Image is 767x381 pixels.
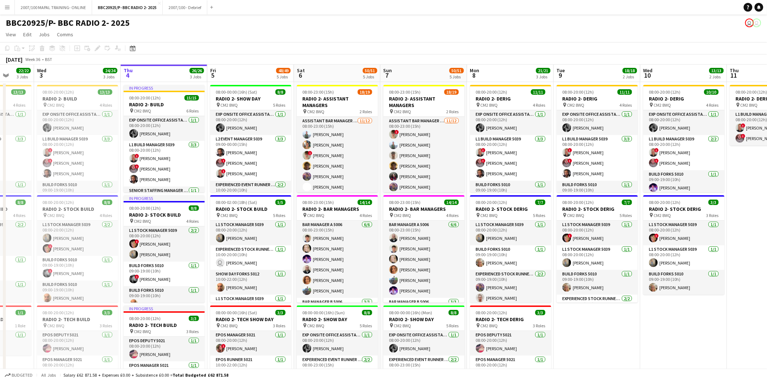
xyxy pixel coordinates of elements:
[24,57,42,62] span: Week 36
[57,31,73,38] span: Comms
[4,371,34,379] button: Budgeted
[6,31,16,38] span: View
[163,0,207,15] button: 2007/100 - Debrief
[36,30,53,39] a: Jobs
[23,31,32,38] span: Edit
[15,0,92,15] button: 2007/100 MAPAL TRAINING- ONLINE
[753,19,761,27] app-user-avatar: Grace Shorten
[92,0,163,15] button: BBC20925/P- BBC RADIO 2- 2025
[3,30,19,39] a: View
[40,372,57,378] span: All jobs
[12,373,33,378] span: Budgeted
[39,31,50,38] span: Jobs
[6,17,130,28] h1: BBC20925/P- BBC RADIO 2- 2025
[20,30,34,39] a: Edit
[6,56,22,63] div: [DATE]
[173,372,228,378] span: Total Budgeted £62 871.58
[745,19,754,27] app-user-avatar: Grace Shorten
[63,372,228,378] div: Salary £62 871.58 + Expenses £0.00 + Subsistence £0.00 =
[45,57,52,62] div: BST
[54,30,76,39] a: Comms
